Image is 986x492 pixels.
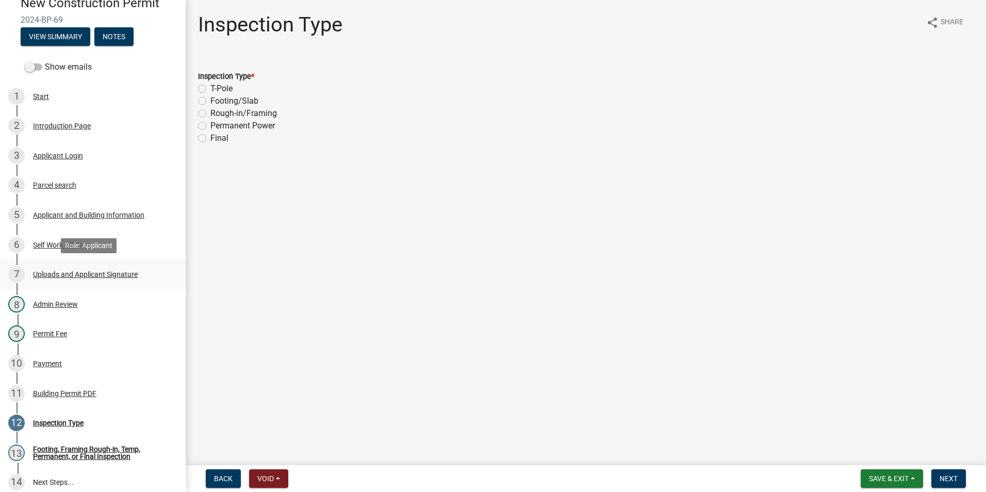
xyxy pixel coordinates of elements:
[210,83,233,95] label: T-Pole
[8,207,25,223] div: 5
[33,446,169,460] div: Footing, Framing Rough-in, Temp, Permanent, or Final Inspection
[33,241,91,249] div: Self Work Affidavit
[257,474,274,483] span: Void
[33,301,78,308] div: Admin Review
[940,474,958,483] span: Next
[210,120,275,132] label: Permanent Power
[8,266,25,283] div: 7
[861,469,923,488] button: Save & Exit
[33,419,84,427] div: Inspection Type
[869,474,909,483] span: Save & Exit
[210,95,258,107] label: Footing/Slab
[198,73,254,80] label: Inspection Type
[25,61,92,73] label: Show emails
[33,93,49,100] div: Start
[33,360,62,367] div: Payment
[206,469,241,488] button: Back
[8,118,25,134] div: 2
[94,33,134,41] wm-modal-confirm: Notes
[210,132,228,144] label: Final
[8,177,25,193] div: 4
[33,152,83,159] div: Applicant Login
[198,12,342,37] h1: Inspection Type
[941,17,963,29] span: Share
[21,33,90,41] wm-modal-confirm: Summary
[214,474,233,483] span: Back
[8,355,25,372] div: 10
[33,211,144,219] div: Applicant and Building Information
[8,296,25,313] div: 8
[33,330,67,337] div: Permit Fee
[8,415,25,431] div: 12
[918,12,972,32] button: shareShare
[931,469,966,488] button: Next
[8,237,25,253] div: 6
[33,182,76,189] div: Parcel search
[8,88,25,105] div: 1
[8,325,25,342] div: 9
[210,107,277,120] label: Rough-in/Framing
[8,445,25,461] div: 13
[8,385,25,402] div: 11
[249,469,288,488] button: Void
[94,27,134,46] button: Notes
[21,15,165,25] span: 2024-BP-69
[8,147,25,164] div: 3
[33,122,91,129] div: Introduction Page
[33,271,138,278] div: Uploads and Applicant Signature
[61,238,117,253] div: Role: Applicant
[8,474,25,490] div: 14
[33,390,96,397] div: Building Permit PDF
[21,27,90,46] button: View Summary
[926,17,939,29] i: share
